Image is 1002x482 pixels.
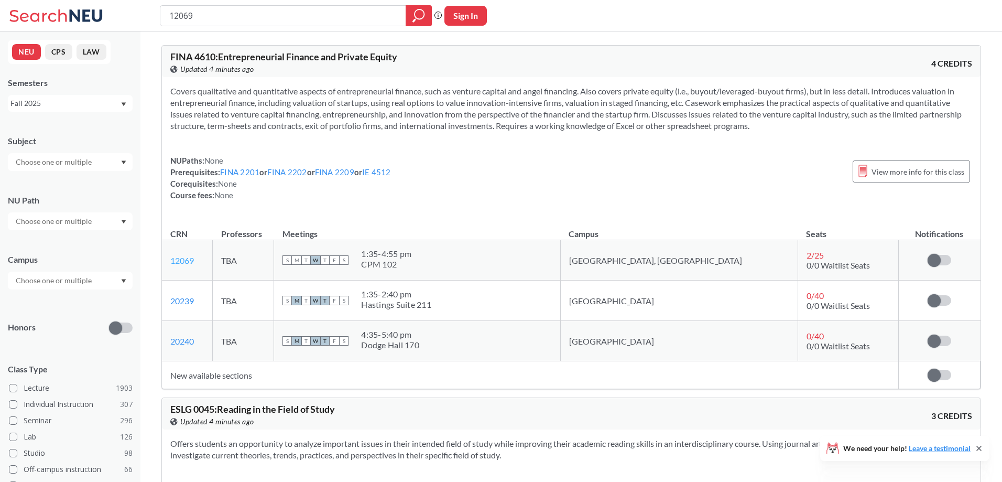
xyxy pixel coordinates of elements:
[361,329,419,340] div: 4:35 - 5:40 pm
[330,336,339,346] span: F
[10,98,120,109] div: Fall 2025
[170,155,391,201] div: NUPaths: Prerequisites: or or or Corequisites: Course fees:
[10,274,99,287] input: Choose one or multiple
[8,322,36,334] p: Honors
[124,464,133,475] span: 66
[361,249,411,259] div: 1:35 - 4:55 pm
[807,260,870,270] span: 0/0 Waitlist Seats
[282,296,292,305] span: S
[412,8,425,23] svg: magnifying glass
[8,254,133,265] div: Campus
[282,255,292,265] span: S
[560,281,798,321] td: [GEOGRAPHIC_DATA]
[560,218,798,240] th: Campus
[121,160,126,165] svg: Dropdown arrow
[180,416,254,427] span: Updated 4 minutes ago
[301,255,311,265] span: T
[330,255,339,265] span: F
[807,341,870,351] span: 0/0 Waitlist Seats
[282,336,292,346] span: S
[213,281,274,321] td: TBA
[931,58,972,69] span: 4 CREDITS
[8,153,133,171] div: Dropdown arrow
[120,399,133,410] span: 307
[909,444,971,453] a: Leave a testimonial
[120,431,133,443] span: 126
[220,167,259,177] a: FINA 2201
[77,44,106,60] button: LAW
[10,156,99,168] input: Choose one or multiple
[8,77,133,89] div: Semesters
[8,272,133,290] div: Dropdown arrow
[9,398,133,411] label: Individual Instruction
[560,321,798,361] td: [GEOGRAPHIC_DATA]
[872,165,964,178] span: View more info for this class
[170,403,335,415] span: ESLG 0045 : Reading in the Field of Study
[311,336,320,346] span: W
[292,255,301,265] span: M
[406,5,432,26] div: magnifying glass
[121,220,126,224] svg: Dropdown arrow
[10,215,99,228] input: Choose one or multiple
[9,463,133,476] label: Off-campus instruction
[218,179,237,188] span: None
[120,415,133,426] span: 296
[361,259,411,270] div: CPM 102
[170,438,972,461] section: Offers students an opportunity to analyze important issues in their intended field of study while...
[9,446,133,460] label: Studio
[320,255,330,265] span: T
[560,240,798,281] td: [GEOGRAPHIC_DATA], [GEOGRAPHIC_DATA]
[339,296,348,305] span: S
[320,336,330,346] span: T
[213,218,274,240] th: Professors
[267,167,307,177] a: FINA 2202
[9,381,133,395] label: Lecture
[301,336,311,346] span: T
[170,228,188,240] div: CRN
[807,291,824,301] span: 0 / 40
[162,361,898,389] td: New available sections
[9,430,133,444] label: Lab
[170,51,397,62] span: FINA 4610 : Entrepreneurial Finance and Private Equity
[168,7,398,25] input: Class, professor, course number, "phrase"
[361,289,431,299] div: 1:35 - 2:40 pm
[361,299,431,310] div: Hastings Suite 211
[330,296,339,305] span: F
[274,218,561,240] th: Meetings
[124,447,133,459] span: 98
[214,190,233,200] span: None
[292,336,301,346] span: M
[362,167,391,177] a: IE 4512
[8,95,133,112] div: Fall 2025Dropdown arrow
[170,296,194,306] a: 20239
[339,255,348,265] span: S
[8,195,133,206] div: NU Path
[843,445,971,452] span: We need your help!
[213,321,274,361] td: TBA
[213,240,274,281] td: TBA
[116,382,133,394] span: 1903
[170,85,972,132] section: Covers qualitative and quantitative aspects of entrepreneurial finance, such as venture capital a...
[339,336,348,346] span: S
[121,102,126,106] svg: Dropdown arrow
[301,296,311,305] span: T
[931,410,972,422] span: 3 CREDITS
[180,63,254,75] span: Updated 4 minutes ago
[292,296,301,305] span: M
[798,218,898,240] th: Seats
[807,331,824,341] span: 0 / 40
[361,340,419,350] div: Dodge Hall 170
[320,296,330,305] span: T
[170,336,194,346] a: 20240
[12,44,41,60] button: NEU
[807,250,824,260] span: 2 / 25
[8,212,133,230] div: Dropdown arrow
[444,6,487,26] button: Sign In
[807,301,870,310] span: 0/0 Waitlist Seats
[315,167,354,177] a: FINA 2209
[8,363,133,375] span: Class Type
[8,135,133,147] div: Subject
[204,156,223,165] span: None
[121,279,126,283] svg: Dropdown arrow
[311,296,320,305] span: W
